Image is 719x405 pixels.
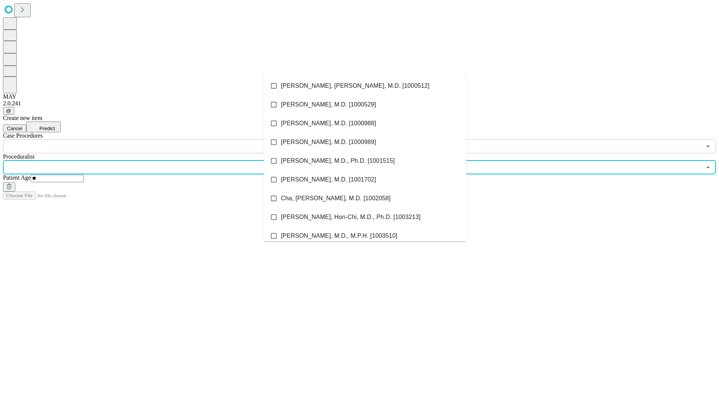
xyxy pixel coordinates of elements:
[281,156,395,165] span: [PERSON_NAME], M.D., Ph.D. [1001515]
[281,175,376,184] span: [PERSON_NAME], M.D. [1001702]
[281,213,421,222] span: [PERSON_NAME], Hon-Chi, M.D., Ph.D. [1003213]
[26,121,61,132] button: Predict
[3,93,716,100] div: MAY
[703,141,713,151] button: Open
[3,124,26,132] button: Cancel
[3,100,716,107] div: 2.0.241
[281,231,397,240] span: [PERSON_NAME], M.D., M.P.H. [1003510]
[281,194,391,203] span: Cha, [PERSON_NAME], M.D. [1002058]
[281,100,376,109] span: [PERSON_NAME], M.D. [1000529]
[281,81,430,90] span: [PERSON_NAME], [PERSON_NAME], M.D. [1000512]
[3,153,34,160] span: Proceduralist
[3,132,43,139] span: Scheduled Procedure
[7,126,22,131] span: Cancel
[3,115,42,121] span: Create new item
[3,174,31,181] span: Patient Age
[281,138,376,147] span: [PERSON_NAME], M.D. [1000989]
[3,107,14,115] button: @
[703,162,713,172] button: Close
[6,108,11,114] span: @
[281,119,376,128] span: [PERSON_NAME], M.D. [1000988]
[39,126,55,131] span: Predict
